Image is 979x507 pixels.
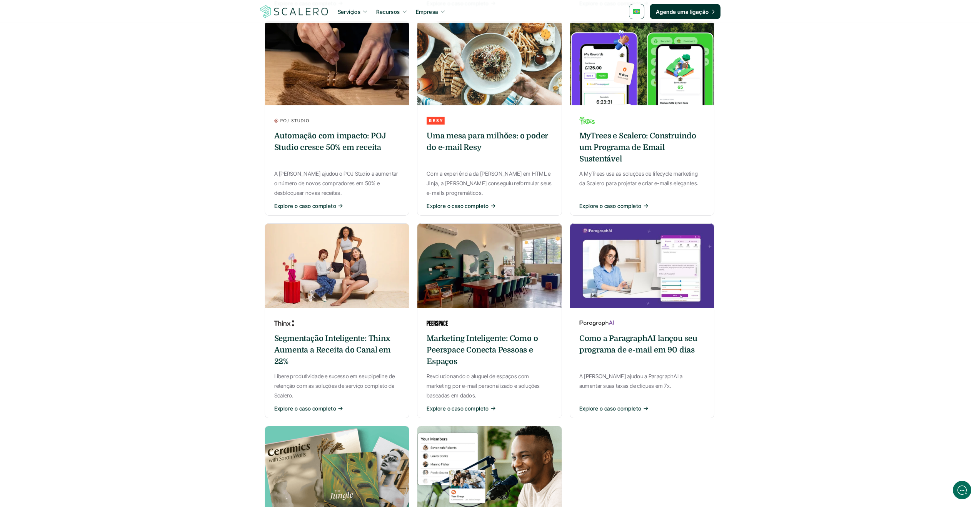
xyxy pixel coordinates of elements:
img: MyTrees app user interface screens [570,21,715,105]
span: We run on Gist [64,269,97,274]
p: Com a experiência da [PERSON_NAME] em HTML e Jinja, a [PERSON_NAME] conseguiu reformular seus e-m... [427,169,552,198]
a: Agende uma ligação [650,4,720,19]
img: Hands holding a plate of food with some other dishes below them. [417,21,562,105]
p: Recursos [376,8,400,16]
button: Explore o caso completo [274,202,400,210]
p: A MyTrees usa as soluções de lifecycle marketing da Scalero para projetar e criar e-mails elegantes. [579,169,705,188]
button: Explore o caso completo [579,202,705,210]
button: Explore o caso completo [427,202,552,210]
a: A photo of a woman working on a laptop, alongside a screenshot of an app.Como a ParagraphAI lanço... [570,223,715,418]
button: Explore o caso completo [427,404,552,412]
a: MyTrees app user interface screensMyTrees e Scalero: Construindo um Programa de Email Sustentável... [570,21,715,216]
h1: Hi! Welcome to Scalero. [12,37,142,50]
p: Explore o caso completo [579,202,642,210]
button: Explore o caso completo [274,404,400,412]
h6: Automação com impacto: POJ Studio cresce 50% em receita [274,130,400,153]
p: A [PERSON_NAME] ajudou o POJ Studio a aumentar o número de novos compradores em 50% e desbloquear... [274,169,400,198]
a: A japanese woman doing crafts at homeAutomação com impacto: POJ Studio cresce 50% em receitaA [PE... [265,21,410,216]
p: Explore o caso completo [579,404,642,412]
p: Libere produtividade e sucesso em seu pipeline de retenção com as soluções de serviço completo da... [274,371,400,401]
p: Serviçios [338,8,361,16]
h6: Marketing Inteligente: Como o Peerspace Conecta Pessoas e Espaços [427,333,552,367]
a: Hands holding a plate of food with some other dishes below them.Uma mesa para milhões: o poder do... [417,21,562,216]
button: New conversation [12,102,142,117]
img: Scalero company logo [259,4,330,19]
h6: Uma mesa para milhões: o poder do e-mail Resy [427,130,552,153]
img: A photo of a woman working on a laptop, alongside a screenshot of an app. [570,223,715,308]
p: Explore o caso completo [427,202,489,210]
img: A production set featuring two musicians [417,223,562,308]
button: Explore o caso completo [579,404,705,412]
h6: MyTrees e Scalero: Construindo um Programa de Email Sustentável [579,130,705,165]
p: Revolucionando o aluguel de espaços com marketing por e-mail personalizado e soluções baseadas em... [427,371,552,401]
p: Agende uma ligação [656,8,709,16]
h6: Como a ParagraphAI lançou seu programa de e-mail em 90 dias [579,333,705,356]
img: 3 persons in underwear, one holding a dog an another one a bag [265,223,410,308]
p: Explore o caso completo [274,404,337,412]
a: 3 persons in underwear, one holding a dog an another one a bagSegmentação Inteligente: Thinx Aume... [265,223,410,418]
p: A [PERSON_NAME] ajudou a ParagraphAI a aumentar suas taxas de cliques em 7x. [579,371,705,391]
a: A production set featuring two musiciansMarketing Inteligente: Como o Peerspace Conecta Pessoas e... [417,223,562,418]
p: Empresa [416,8,438,16]
a: Scalero company logo [259,5,330,18]
h2: Let us know if we can help with lifecycle marketing. [12,51,142,88]
img: A japanese woman doing crafts at home [265,21,410,105]
p: Explore o caso completo [274,202,337,210]
h6: Segmentação Inteligente: Thinx Aumenta a Receita do Canal em 22% [274,333,400,367]
p: Explore o caso completo [427,404,489,412]
span: New conversation [50,106,92,113]
iframe: gist-messenger-bubble-iframe [953,481,971,499]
